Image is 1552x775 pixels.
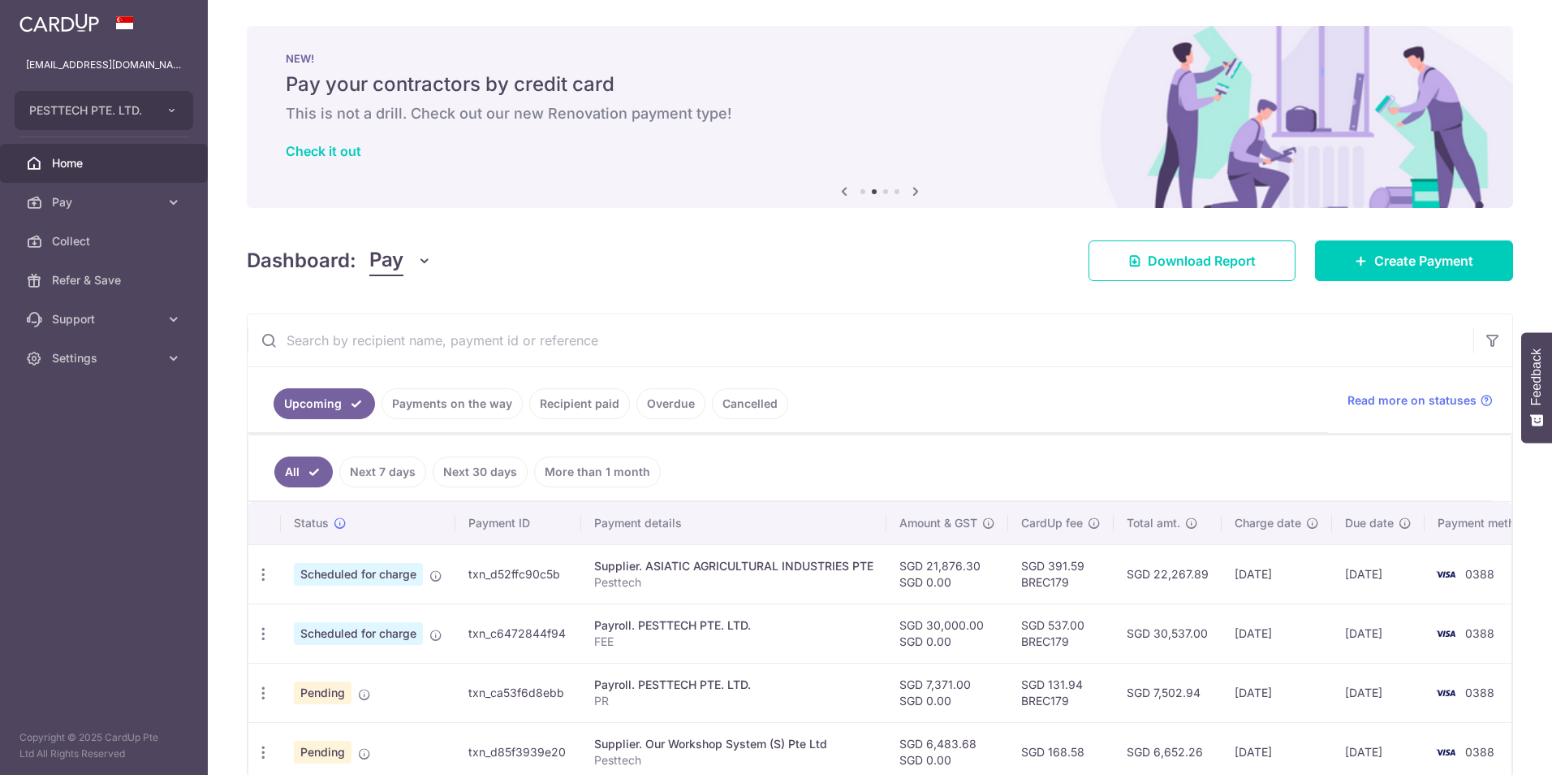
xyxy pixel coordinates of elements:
td: SGD 30,000.00 SGD 0.00 [886,604,1008,663]
span: PESTTECH PTE. LTD. [29,102,149,119]
a: Create Payment [1315,240,1513,281]
span: Download Report [1148,251,1256,271]
span: Amount & GST [899,515,977,531]
div: Supplier. Our Workshop System (S) Pte Ltd [594,736,873,752]
td: SGD 30,537.00 [1114,604,1222,663]
div: Payroll. PESTTECH PTE. LTD. [594,617,873,634]
th: Payment details [581,502,886,544]
p: PR [594,693,873,709]
div: Payroll. PESTTECH PTE. LTD. [594,677,873,693]
button: Feedback - Show survey [1521,332,1552,443]
span: Due date [1345,515,1394,531]
span: Scheduled for charge [294,563,423,586]
td: SGD 131.94 BREC179 [1008,663,1114,722]
span: Charge date [1235,515,1301,531]
span: Pending [294,682,351,704]
span: 0388 [1465,686,1494,699]
a: Check it out [286,143,361,159]
td: [DATE] [1222,544,1332,604]
span: Create Payment [1374,251,1473,271]
span: Pending [294,741,351,764]
span: 0388 [1465,626,1494,640]
img: Renovation banner [247,26,1513,208]
th: Payment method [1425,502,1548,544]
a: All [274,457,333,487]
td: txn_ca53f6d8ebb [455,663,581,722]
h5: Pay your contractors by credit card [286,71,1474,97]
h6: This is not a drill. Check out our new Renovation payment type! [286,104,1474,123]
span: Total amt. [1127,515,1180,531]
img: Bank Card [1429,683,1462,703]
span: Read more on statuses [1347,392,1477,409]
span: Support [52,311,159,327]
span: CardUp fee [1021,515,1083,531]
p: Pesttech [594,752,873,769]
h4: Dashboard: [247,246,356,275]
td: [DATE] [1222,604,1332,663]
a: Overdue [636,388,705,419]
p: FEE [594,634,873,650]
td: [DATE] [1332,663,1425,722]
p: NEW! [286,52,1474,65]
img: CardUp [19,13,99,32]
span: Settings [52,350,159,366]
a: Read more on statuses [1347,392,1493,409]
a: Upcoming [274,388,375,419]
button: Pay [369,245,432,276]
td: txn_d52ffc90c5b [455,544,581,604]
td: [DATE] [1332,544,1425,604]
td: SGD 22,267.89 [1114,544,1222,604]
td: SGD 21,876.30 SGD 0.00 [886,544,1008,604]
input: Search by recipient name, payment id or reference [248,314,1473,366]
span: Collect [52,233,159,249]
a: Cancelled [712,388,788,419]
a: Download Report [1089,240,1295,281]
span: Home [52,155,159,171]
span: Scheduled for charge [294,622,423,645]
td: SGD 7,371.00 SGD 0.00 [886,663,1008,722]
td: [DATE] [1332,604,1425,663]
span: Pay [369,245,403,276]
a: More than 1 month [534,457,661,487]
a: Next 7 days [339,457,426,487]
td: SGD 7,502.94 [1114,663,1222,722]
span: Status [294,515,329,531]
button: PESTTECH PTE. LTD. [15,91,193,130]
a: Recipient paid [529,388,630,419]
p: Pesttech [594,574,873,591]
td: SGD 537.00 BREC179 [1008,604,1114,663]
td: SGD 391.59 BREC179 [1008,544,1114,604]
span: 0388 [1465,567,1494,581]
p: [EMAIL_ADDRESS][DOMAIN_NAME] [26,57,182,73]
span: Feedback [1529,349,1544,405]
th: Payment ID [455,502,581,544]
td: [DATE] [1222,663,1332,722]
img: Bank Card [1429,565,1462,584]
img: Bank Card [1429,624,1462,643]
span: Pay [52,194,159,210]
td: txn_c6472844f94 [455,604,581,663]
a: Next 30 days [433,457,528,487]
iframe: Opens a widget where you can find more information [1448,726,1536,767]
a: Payments on the way [382,388,523,419]
span: Refer & Save [52,272,159,288]
img: Bank Card [1429,743,1462,762]
div: Supplier. ASIATIC AGRICULTURAL INDUSTRIES PTE [594,558,873,574]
